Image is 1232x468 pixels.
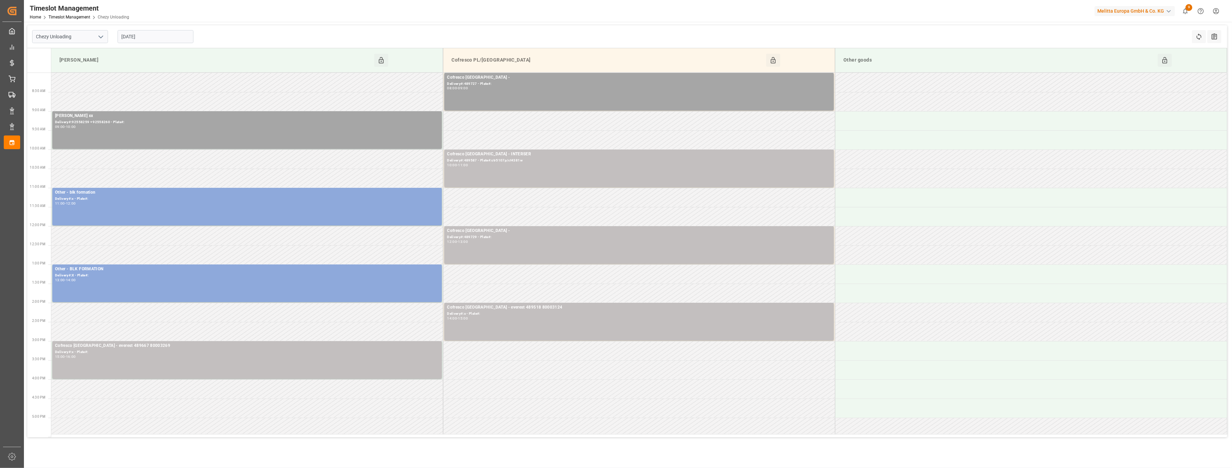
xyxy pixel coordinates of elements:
div: 16:00 [66,355,76,358]
div: - [457,87,458,90]
span: 9 [1186,4,1192,11]
span: 9:00 AM [32,108,45,112]
div: Delivery#:92558259 + 92558260 - Plate#: [55,119,439,125]
div: Delivery#:489587 - Plate#:ctr5107p/ct4381w [447,158,831,164]
a: Timeslot Management [49,15,90,19]
span: 12:30 PM [30,242,45,246]
span: 8:30 AM [32,89,45,93]
div: Cofresco PL/[GEOGRAPHIC_DATA] [449,54,766,67]
div: 11:00 [458,164,468,167]
div: Delivery#:x - Plate#: [55,349,439,355]
input: Type to search/select [32,30,108,43]
div: - [457,317,458,320]
div: 10:00 [66,125,76,128]
span: 3:00 PM [32,338,45,342]
div: Cofresco [GEOGRAPHIC_DATA] - [447,227,831,234]
input: DD-MM-YYYY [118,30,193,43]
button: Help Center [1193,3,1208,19]
div: 09:00 [55,125,65,128]
div: - [65,355,66,358]
span: 12:00 PM [30,223,45,227]
div: Other - BLK FORMATION [55,266,439,273]
div: Cofresco [GEOGRAPHIC_DATA] - [447,74,831,81]
div: Other - blk formation [55,189,439,196]
span: 9:30 AM [32,127,45,131]
span: 11:00 AM [30,185,45,188]
span: 2:00 PM [32,300,45,303]
span: 5:00 PM [32,415,45,418]
span: 4:30 PM [32,395,45,399]
div: Delivery#:x - Plate#: [447,311,831,317]
button: show 9 new notifications [1178,3,1193,19]
div: 13:00 [55,278,65,282]
a: Home [30,15,41,19]
div: Cofresco [GEOGRAPHIC_DATA] - INTERSER [447,151,831,158]
div: 15:00 [55,355,65,358]
div: 11:00 [55,202,65,205]
div: - [65,278,66,282]
span: 10:30 AM [30,166,45,169]
div: - [457,240,458,243]
span: 2:30 PM [32,319,45,323]
div: 08:00 [447,87,457,90]
div: 14:00 [66,278,76,282]
div: Delivery#:489729 - Plate#: [447,234,831,240]
span: 10:00 AM [30,146,45,150]
div: Melitta Europa GmbH & Co. KG [1095,6,1175,16]
div: 13:00 [458,240,468,243]
div: Delivery#:X - Plate#: [55,273,439,278]
div: 10:00 [447,164,457,167]
div: - [65,125,66,128]
span: 1:30 PM [32,281,45,284]
div: Timeslot Management [30,3,129,13]
div: [PERSON_NAME] xx [55,113,439,119]
div: Cofresco [GEOGRAPHIC_DATA] - everest 489518 80003124 [447,304,831,311]
div: Delivery#:x - Plate#: [55,196,439,202]
div: Cofresco [GEOGRAPHIC_DATA] - everest 489667 80003269 [55,342,439,349]
div: 12:00 [447,240,457,243]
div: 14:00 [447,317,457,320]
div: Other goods [841,54,1158,67]
div: 09:00 [458,87,468,90]
div: - [65,202,66,205]
button: Melitta Europa GmbH & Co. KG [1095,4,1178,17]
div: 12:00 [66,202,76,205]
span: 11:30 AM [30,204,45,208]
span: 3:30 PM [32,357,45,361]
div: - [457,164,458,167]
div: Delivery#:489727 - Plate#: [447,81,831,87]
span: 4:00 PM [32,376,45,380]
div: [PERSON_NAME] [57,54,374,67]
button: open menu [95,31,106,42]
div: 15:00 [458,317,468,320]
span: 1:00 PM [32,261,45,265]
